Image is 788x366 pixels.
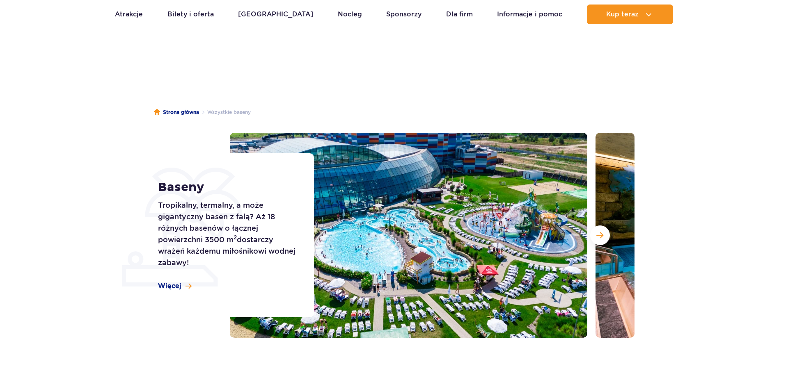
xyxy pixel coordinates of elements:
a: Strona główna [154,108,199,116]
a: Bilety i oferta [167,5,214,24]
img: Zewnętrzna część Suntago z basenami i zjeżdżalniami, otoczona leżakami i zielenią [230,133,587,338]
p: Tropikalny, termalny, a może gigantyczny basen z falą? Aż 18 różnych basenów o łącznej powierzchn... [158,200,295,268]
a: Dla firm [446,5,473,24]
span: Więcej [158,282,181,291]
a: Więcej [158,282,192,291]
span: Kup teraz [606,11,639,18]
a: Atrakcje [115,5,143,24]
li: Wszystkie baseny [199,108,251,116]
a: [GEOGRAPHIC_DATA] [238,5,313,24]
a: Informacje i pomoc [497,5,562,24]
button: Następny slajd [590,225,610,245]
a: Nocleg [338,5,362,24]
h1: Baseny [158,180,295,195]
button: Kup teraz [587,5,673,24]
a: Sponsorzy [386,5,421,24]
sup: 2 [234,234,237,241]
